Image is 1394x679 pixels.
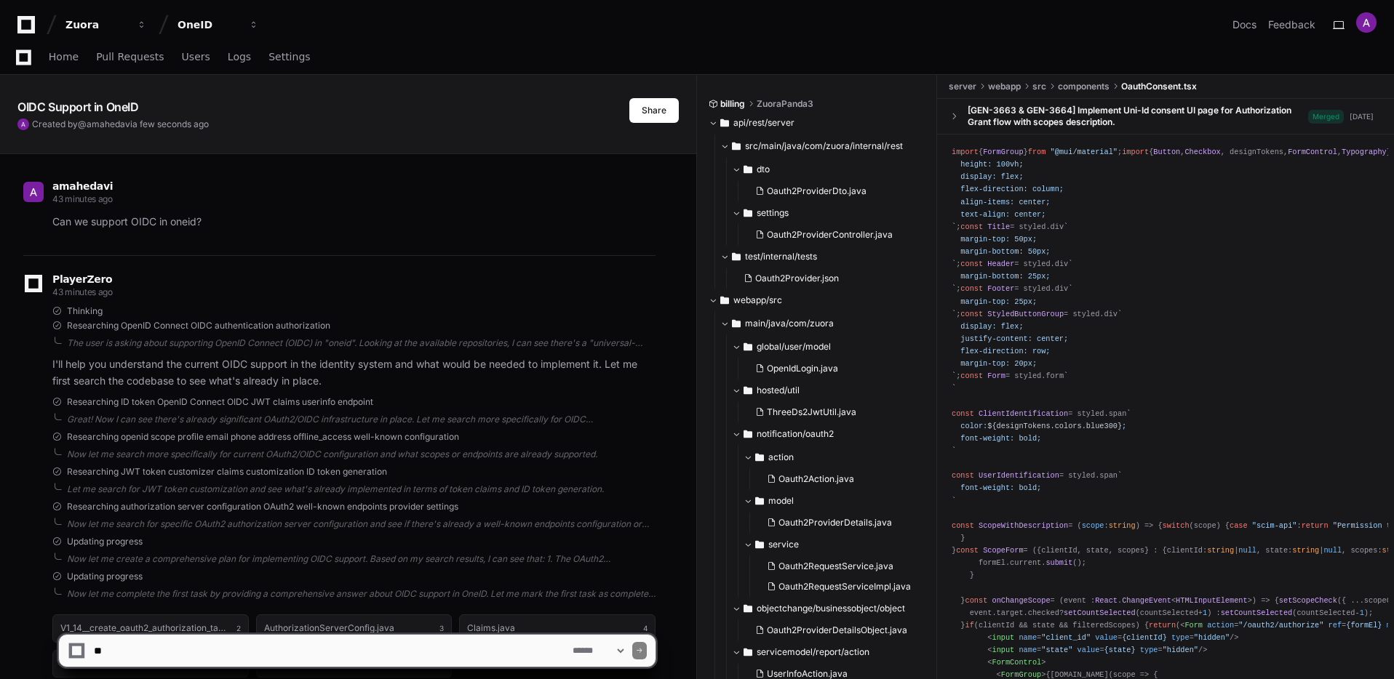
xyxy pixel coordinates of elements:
[17,118,29,130] img: ACg8ocIjsbhGfU8DgKndstARb_DRXJidK2BLxSvm1Tw9jS4ugDFhUg=s96-c
[768,539,799,550] span: service
[767,363,838,374] span: OpenIdLogin.java
[733,294,782,306] span: webapp/src
[952,148,979,156] span: import
[720,114,729,132] svg: Directory
[52,214,656,230] p: Can we support OIDC in oneid?
[67,305,103,317] span: Thinking
[720,98,745,110] span: billing
[952,521,974,530] span: const
[987,222,1010,231] span: Title
[1302,521,1329,530] span: return
[1350,111,1374,122] div: [DATE]
[744,489,949,513] button: model
[960,284,983,293] span: const
[1082,521,1104,530] span: scope
[745,318,834,329] span: main/java/com/zuora
[49,41,79,74] a: Home
[1153,148,1180,156] span: Button
[1045,371,1064,380] span: form
[49,52,79,61] span: Home
[1051,222,1064,231] span: div
[67,320,330,332] span: Researching OpenID Connect OIDC authentication authorization
[755,536,764,553] svg: Directory
[732,248,741,265] svg: Directory
[732,597,949,620] button: objectchange/businessobject/object
[60,12,153,38] button: Zuora
[67,588,656,600] div: Now let me complete the first task by providing a comprehensive answer about OIDC support in OneI...
[761,469,941,489] button: Oauth2Action.java
[1232,17,1256,32] a: Docs
[1045,558,1072,567] span: submit
[67,571,143,582] span: Updating progress
[738,268,917,289] button: Oauth2Provider.json
[757,164,770,175] span: dto
[755,492,764,510] svg: Directory
[767,406,856,418] span: ThreeDs2JwtUtil.java
[52,286,113,297] span: 43 minutes ago
[720,134,926,158] button: src/main/java/com/zuora/internal/rest
[1207,546,1234,555] span: string
[965,596,987,605] span: const
[757,385,800,396] span: hosted/util
[749,225,917,245] button: Oauth2ProviderController.java
[1163,521,1190,530] span: switch
[778,473,854,485] span: Oauth2Action.java
[732,201,926,225] button: settings
[1221,608,1293,617] span: setCountSelected
[1279,596,1337,605] span: setScopeCheck
[1082,521,1136,530] span: :
[767,185,867,197] span: Oauth2ProviderDto.java
[1184,148,1220,156] span: Checkbox
[757,98,813,110] span: ZuoraPanda3
[960,310,983,318] span: const
[987,422,1122,430] span: ${designTokens.colors.blue300}
[1342,148,1387,156] span: Typography
[952,284,1072,318] span: ` margin-top: 25px; `
[987,371,1005,380] span: Form
[761,513,941,533] button: Oauth2ProviderDetails.java
[1356,12,1377,33] img: ACg8ocIjsbhGfU8DgKndstARb_DRXJidK2BLxSvm1Tw9jS4ugDFhUg=s96-c
[228,52,251,61] span: Logs
[65,17,128,32] div: Zuora
[1176,596,1248,605] span: HTMLInputElement
[987,284,1014,293] span: Footer
[67,337,656,349] div: The user is asking about supporting OpenID Connect (OIDC) in "oneid". Looking at the available re...
[1252,521,1297,530] span: "scim-api"
[1230,521,1248,530] span: case
[1109,409,1127,418] span: span
[172,12,265,38] button: OneID
[17,100,139,114] app-text-character-animate: OIDC Support in OneID
[952,409,974,418] span: const
[960,371,983,380] span: const
[960,222,983,231] span: const
[67,536,143,547] span: Updating progress
[952,471,1122,505] span: ` font-weight: bold; `
[1109,521,1136,530] span: string
[768,451,794,463] span: action
[744,161,752,178] svg: Directory
[629,98,679,123] button: Share
[757,341,831,353] span: global/user/model
[720,292,729,309] svg: Directory
[182,52,210,61] span: Users
[67,449,656,460] div: Now let me search more specifically for current OAuth2/OIDC configuration and what scopes or endp...
[732,137,741,155] svg: Directory
[1122,148,1149,156] span: import
[67,483,656,495] div: Let me search for JWT token customization and see what's already implemented in terms of token cl...
[968,105,1308,128] div: [GEN-3663 & GEN-3664] Implement Uni-Id consent UI page for Authorization Grant flow with scopes d...
[744,533,949,556] button: service
[178,17,240,32] div: OneID
[761,556,941,576] button: Oauth2RequestService.java
[52,180,113,192] span: amahedavi
[52,275,112,284] span: PlayerZero
[1064,608,1136,617] span: setCountSelected
[1360,608,1364,617] span: 1
[1055,284,1068,293] span: div
[1288,148,1337,156] span: FormControl
[1203,608,1207,617] span: 1
[778,581,911,592] span: Oauth2RequestServiceImpl.java
[768,495,794,507] span: model
[745,140,903,152] span: src/main/java/com/zuora/internal/rest
[992,596,1050,605] span: onChangeScope
[1347,631,1387,670] iframe: Open customer support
